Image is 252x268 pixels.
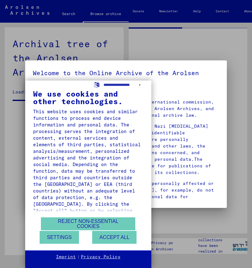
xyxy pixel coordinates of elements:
button: Accept all [92,231,137,244]
button: Reject non-essential cookies [41,217,135,230]
a: Privacy Policy [81,254,120,260]
div: We use cookies and other technologies. [33,90,143,105]
button: Settings [40,231,79,244]
a: Imprint [56,254,76,260]
div: This website uses cookies and similar functions to process end device information and personal da... [33,108,143,254]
